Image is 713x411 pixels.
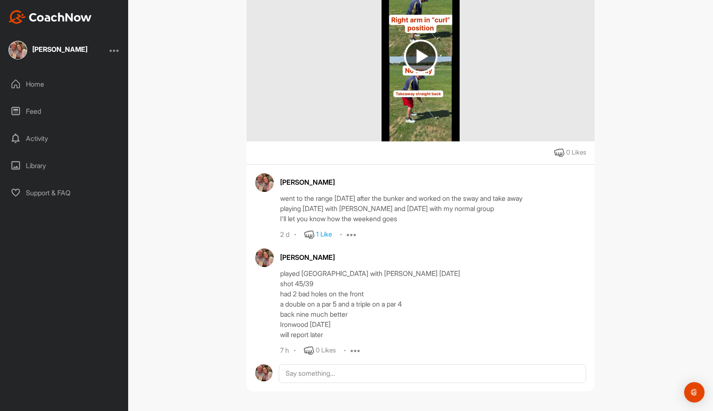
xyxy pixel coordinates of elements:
[255,248,274,267] img: avatar
[280,193,586,224] div: went to the range [DATE] after the bunker and worked on the sway and take away playing [DATE] wit...
[8,10,92,24] img: CoachNow
[255,364,272,382] img: avatar
[5,101,124,122] div: Feed
[316,230,332,239] div: 1 Like
[280,177,586,187] div: [PERSON_NAME]
[280,252,586,262] div: [PERSON_NAME]
[316,346,336,355] div: 0 Likes
[280,268,586,340] div: played [GEOGRAPHIC_DATA] with [PERSON_NAME] [DATE] shot 45/39 had 2 bad holes on the front a doub...
[684,382,705,403] div: Open Intercom Messenger
[280,231,289,239] div: 2 d
[5,182,124,203] div: Support & FAQ
[5,128,124,149] div: Activity
[5,73,124,95] div: Home
[566,148,586,158] div: 0 Likes
[280,346,289,355] div: 7 h
[5,155,124,176] div: Library
[255,173,274,192] img: avatar
[8,41,27,59] img: square_9654083ddff4b2fad078090e36d4c0ee.jpg
[404,39,438,73] img: play
[32,46,87,53] div: [PERSON_NAME]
